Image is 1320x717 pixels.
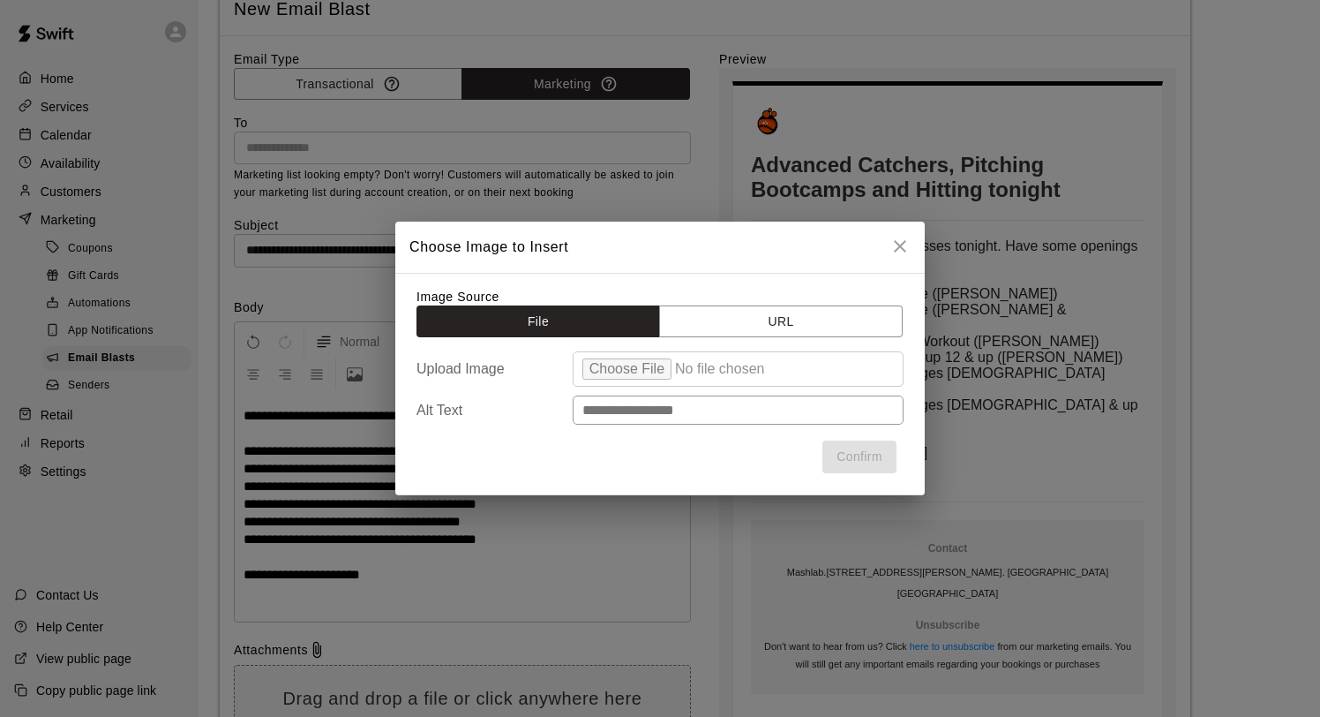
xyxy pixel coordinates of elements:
label: Upload Image [416,361,573,377]
h2: Choose Image to Insert [395,222,925,273]
button: File [416,306,660,338]
label: Image Source [416,290,499,304]
button: close [882,229,918,264]
button: URL [659,306,903,338]
label: Alt Text [416,403,573,419]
